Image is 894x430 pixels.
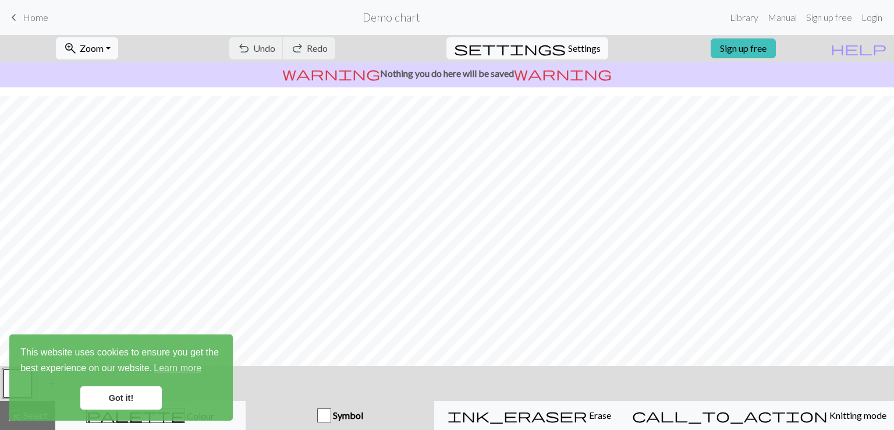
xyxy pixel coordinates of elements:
span: warning [282,65,380,82]
a: Sign up free [711,38,776,58]
span: zoom_in [63,40,77,57]
span: warning [514,65,612,82]
span: Symbol [331,410,363,421]
span: Zoom [80,43,104,54]
i: Settings [454,41,566,55]
button: Erase [434,401,625,430]
a: Home [7,8,48,27]
span: keyboard_arrow_left [7,9,21,26]
a: Library [725,6,763,29]
a: Sign up free [801,6,857,29]
span: Settings [568,41,601,55]
span: Knitting mode [828,410,886,421]
span: Home [23,12,48,23]
span: help [831,40,886,57]
a: Manual [763,6,801,29]
h2: Demo chart [363,10,420,24]
a: Login [857,6,887,29]
p: Nothing you do here will be saved [5,66,889,80]
span: This website uses cookies to ensure you get the best experience on our website. [20,346,222,377]
button: SettingsSettings [446,37,608,59]
button: Knitting mode [625,401,894,430]
span: settings [454,40,566,57]
span: ink_eraser [448,407,587,424]
button: Symbol [246,401,435,430]
div: cookieconsent [9,334,233,421]
span: Erase [587,410,611,421]
a: dismiss cookie message [80,386,162,410]
button: Zoom [56,37,118,59]
span: call_to_action [632,407,828,424]
a: learn more about cookies [152,359,203,377]
span: highlight_alt [8,407,22,424]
